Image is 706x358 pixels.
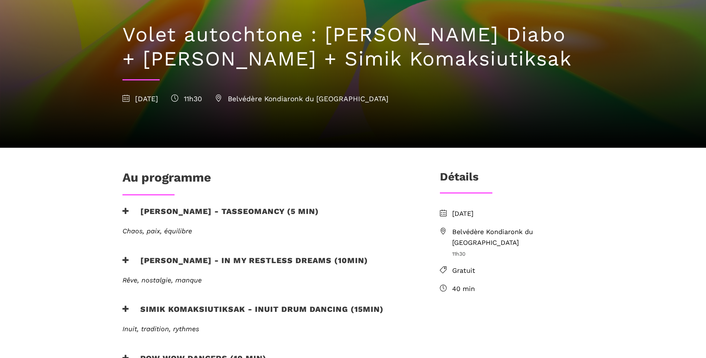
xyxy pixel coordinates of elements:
span: Belvédère Kondiaronk du [GEOGRAPHIC_DATA] [215,95,389,103]
h3: [PERSON_NAME] - Tasseomancy (5 min) [122,207,319,225]
span: 11h30 [171,95,202,103]
h3: [PERSON_NAME] - In my restless dreams (10min) [122,256,368,274]
span: [DATE] [452,208,584,219]
span: 40 min [452,284,584,294]
span: Belvédère Kondiaronk du [GEOGRAPHIC_DATA] [452,227,584,248]
span: [DATE] [122,95,158,103]
h1: Volet autochtone : [PERSON_NAME] Diabo + [PERSON_NAME] + Simik Komaksiutiksak [122,23,584,71]
span: 11h30 [452,250,584,258]
h3: Simik Komaksiutiksak - Inuit Drum Dancing (15min) [122,304,384,323]
h1: Au programme [122,170,211,189]
em: Inuit, tradition, rythmes [122,325,199,333]
h3: Détails [440,170,479,189]
span: Gratuit [452,265,584,276]
em: Rêve, nostalgie, manque [122,276,202,284]
em: Chaos, paix, équilibre [122,227,192,235]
